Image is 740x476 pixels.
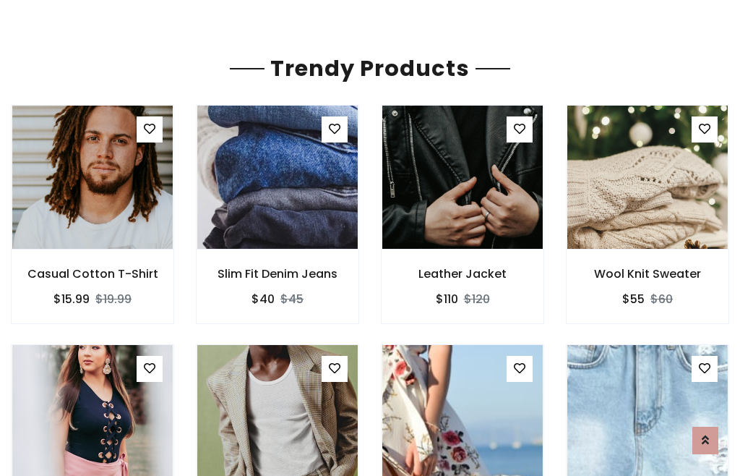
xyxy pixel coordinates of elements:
[53,292,90,306] h6: $15.99
[197,267,358,281] h6: Slim Fit Denim Jeans
[264,53,476,84] span: Trendy Products
[622,292,645,306] h6: $55
[95,291,132,307] del: $19.99
[12,267,173,281] h6: Casual Cotton T-Shirt
[650,291,673,307] del: $60
[464,291,490,307] del: $120
[567,267,728,281] h6: Wool Knit Sweater
[251,292,275,306] h6: $40
[382,267,543,281] h6: Leather Jacket
[436,292,458,306] h6: $110
[280,291,304,307] del: $45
